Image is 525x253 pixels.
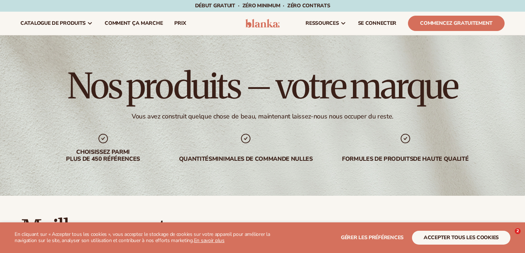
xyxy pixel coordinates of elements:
[15,12,99,35] a: catalogue de produits
[194,237,225,244] a: En savoir plus
[238,2,240,9] font: ·
[300,12,352,35] a: ressources
[420,20,493,27] font: Commencez gratuitement
[342,155,413,163] font: Formules de produits
[212,155,313,163] font: minimales de commande nulles
[412,231,510,245] button: accepter tous les cookies
[15,231,270,244] font: En cliquant sur « Accepter tous les cookies », vous acceptez le stockage de cookies sur votre app...
[168,12,192,35] a: prix
[287,2,330,9] font: ZÉRO contrats
[179,155,212,163] font: Quantités
[20,20,86,27] font: catalogue de produits
[358,20,397,27] font: SE CONNECTER
[516,229,519,233] font: 2
[195,2,235,9] font: Début gratuit
[66,155,140,163] font: plus de 450 références
[352,12,402,35] a: SE CONNECTER
[424,234,499,241] font: accepter tous les cookies
[245,19,280,28] img: logo
[242,2,280,9] font: ZÉRO minimum
[132,112,393,121] font: Vous avez construit quelque chose de beau, maintenant laissez-nous nous occuper du reste.
[283,2,284,9] font: ·
[341,234,404,241] font: Gérer les préférences
[306,20,339,27] font: ressources
[99,12,168,35] a: Comment ça marche
[174,20,186,27] font: prix
[341,231,404,245] button: Gérer les préférences
[413,155,468,163] font: de haute qualité
[500,228,517,246] iframe: Chat en direct par interphone
[408,16,505,31] a: Commencez gratuitement
[20,214,186,243] font: Meilleures ventes
[105,20,163,27] font: Comment ça marche
[67,64,457,108] font: Nos produits – votre marque
[76,148,130,156] font: Choisissez parmi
